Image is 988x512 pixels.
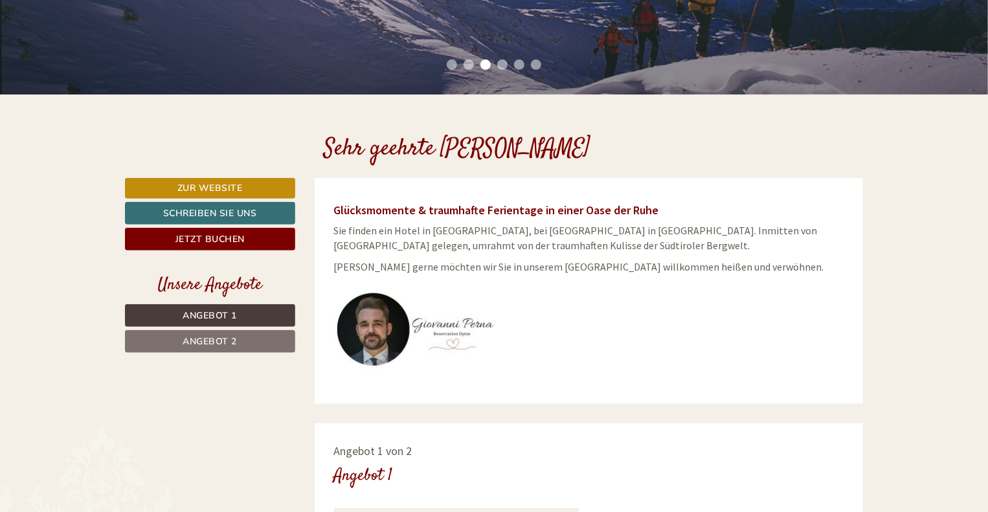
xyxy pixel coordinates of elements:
a: Schreiben Sie uns [125,202,295,225]
img: user-135.jpg [334,281,496,378]
h1: Sehr geehrte [PERSON_NAME] [324,137,590,162]
button: Senden [432,341,510,364]
a: Jetzt buchen [125,228,295,250]
p: [PERSON_NAME] gerne möchten wir Sie in unserem [GEOGRAPHIC_DATA] willkommen heißen und verwöhnen. [334,260,844,274]
div: [GEOGRAPHIC_DATA] [19,38,199,48]
span: Angebot 2 [183,335,238,348]
div: Angebot 1 [334,464,393,488]
a: Zur Website [125,178,295,199]
span: Glücksmomente & traumhafte Ferientage in einer Oase der Ruhe [334,203,659,217]
span: Angebot 1 [183,309,238,322]
small: 11:32 [19,63,199,72]
div: Unsere Angebote [125,273,295,297]
div: Guten Tag, wie können wir Ihnen helfen? [10,35,206,74]
span: Angebot 1 von 2 [334,443,412,458]
div: Mittwoch [221,10,289,32]
span: Sie finden ein Hotel in [GEOGRAPHIC_DATA], bei [GEOGRAPHIC_DATA] in [GEOGRAPHIC_DATA]. Inmitten v... [334,224,818,252]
